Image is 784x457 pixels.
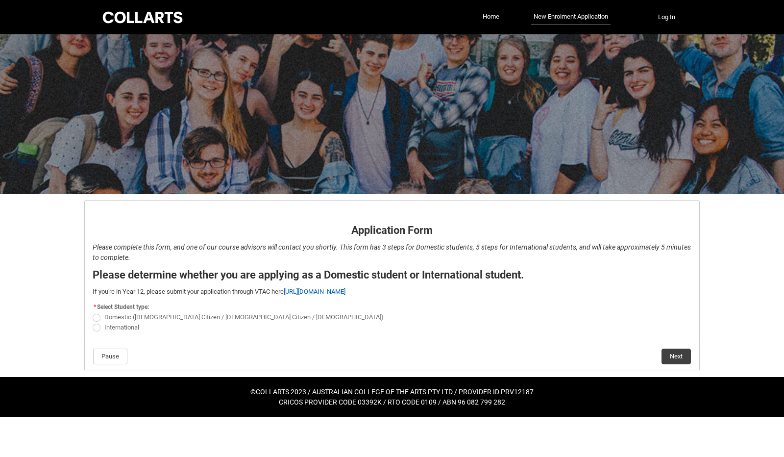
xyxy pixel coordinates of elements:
[480,9,502,24] a: Home
[93,287,691,297] p: If you're in Year 12, please submit your application through VTAC here
[93,349,127,364] button: Pause
[93,207,184,217] strong: Application Form - Page 1
[531,9,611,25] a: New Enrolment Application
[104,324,139,331] span: International
[104,313,384,321] span: Domestic ([DEMOGRAPHIC_DATA] Citizen / [DEMOGRAPHIC_DATA] Citizen / [DEMOGRAPHIC_DATA])
[351,224,433,236] strong: Application Form
[97,304,149,310] span: Select Student type:
[84,200,700,371] article: REDU_Application_Form_for_Applicant flow
[661,349,691,364] button: Next
[650,9,684,25] button: Log In
[284,288,345,295] a: [URL][DOMAIN_NAME]
[93,269,524,281] strong: Please determine whether you are applying as a Domestic student or International student.
[93,243,691,261] em: Please complete this form, and one of our course advisors will contact you shortly. This form has...
[94,304,96,310] abbr: required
